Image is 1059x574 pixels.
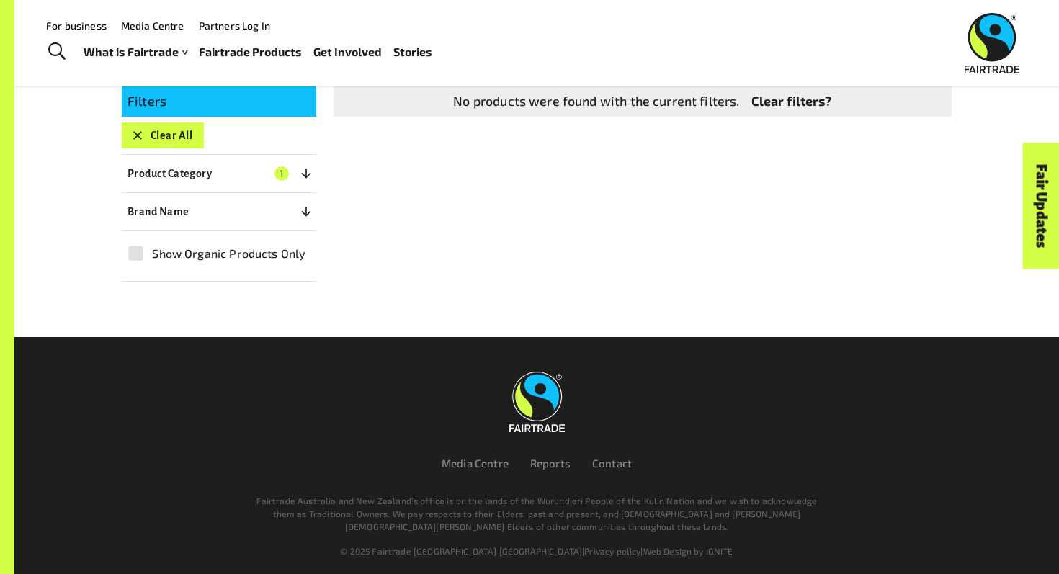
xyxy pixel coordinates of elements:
a: Web Design by IGNITE [643,546,733,556]
p: Brand Name [128,203,189,220]
a: What is Fairtrade [84,42,187,63]
p: No products were found with the current filters. [453,91,739,111]
p: Filters [128,91,310,111]
span: Show Organic Products Only [152,245,305,262]
a: Media Centre [442,457,509,470]
a: Partners Log In [199,19,270,32]
a: Media Centre [121,19,184,32]
a: Fairtrade Products [199,42,302,63]
a: Toggle Search [39,34,74,70]
a: Privacy policy [584,546,640,556]
img: Fairtrade Australia New Zealand logo [509,372,565,432]
a: Get Involved [313,42,382,63]
a: Contact [592,457,632,470]
span: 1 [274,166,289,181]
button: Clear All [122,122,204,148]
a: Reports [530,457,571,470]
img: Fairtrade Australia New Zealand logo [965,13,1020,73]
div: | | [103,544,970,557]
button: Brand Name [122,199,316,225]
a: Clear filters? [751,91,832,111]
p: Product Category [128,165,212,182]
p: Fairtrade Australia and New Zealand’s office is on the lands of the Wurundjeri People of the Kuli... [250,494,823,533]
span: © 2025 Fairtrade [GEOGRAPHIC_DATA] [GEOGRAPHIC_DATA] [340,546,582,556]
button: Product Category [122,161,316,187]
a: Stories [393,42,432,63]
a: For business [46,19,107,32]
